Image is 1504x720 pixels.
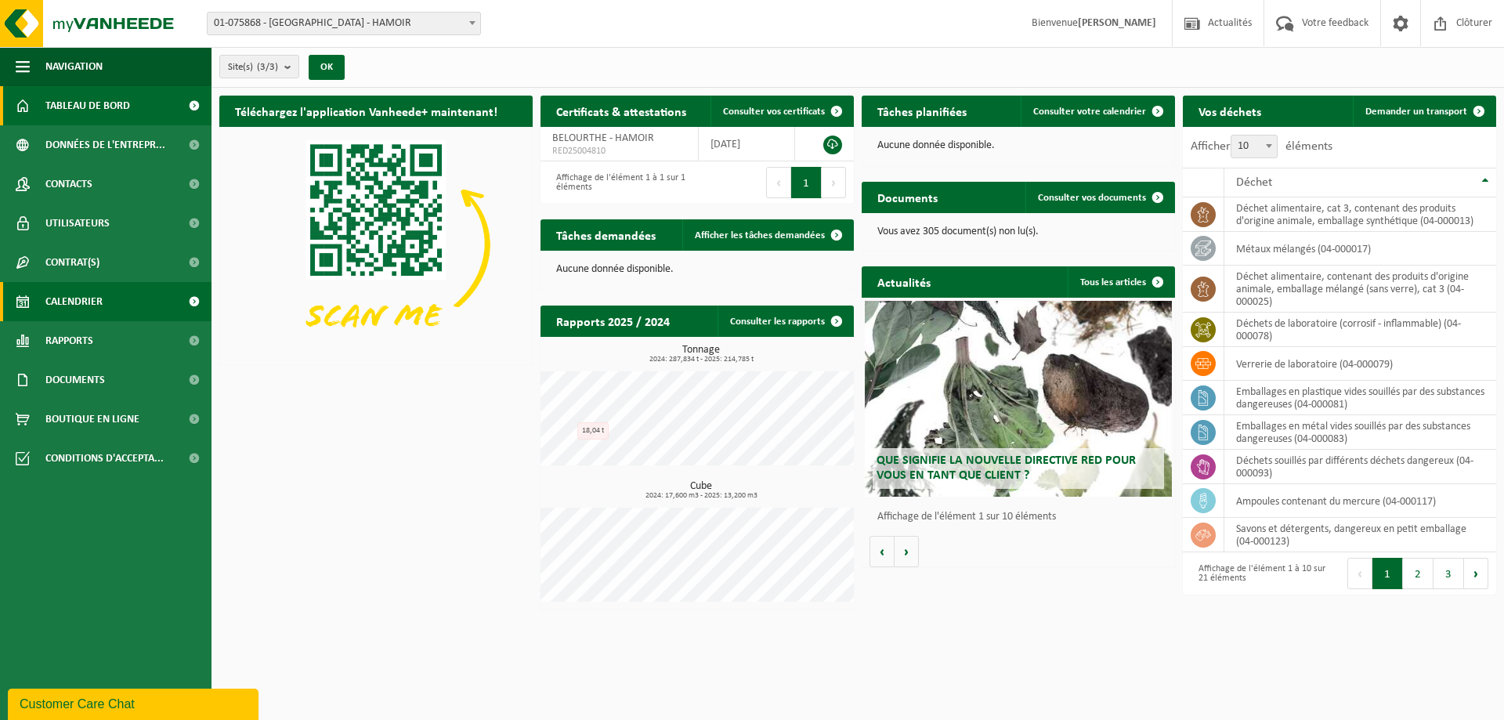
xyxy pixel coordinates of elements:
span: Consulter votre calendrier [1033,107,1146,117]
h2: Documents [862,182,953,212]
h2: Téléchargez l'application Vanheede+ maintenant! [219,96,513,126]
h2: Certificats & attestations [540,96,702,126]
span: Demander un transport [1365,107,1467,117]
a: Tous les articles [1068,266,1173,298]
a: Consulter vos documents [1025,182,1173,213]
span: Contrat(s) [45,243,99,282]
td: verrerie de laboratoire (04-000079) [1224,347,1496,381]
span: 10 [1231,136,1277,157]
a: Consulter votre calendrier [1021,96,1173,127]
span: 2024: 287,834 t - 2025: 214,785 t [548,356,854,364]
td: métaux mélangés (04-000017) [1224,232,1496,266]
td: savons et détergents, dangereux en petit emballage (04-000123) [1224,518,1496,552]
strong: [PERSON_NAME] [1078,17,1156,29]
span: 2024: 17,600 m3 - 2025: 13,200 m3 [548,492,854,500]
span: Contacts [45,165,92,204]
div: Affichage de l'élément 1 à 10 sur 21 éléments [1191,556,1332,591]
button: OK [309,55,345,80]
span: Conditions d'accepta... [45,439,164,478]
h2: Tâches planifiées [862,96,982,126]
button: 1 [1372,558,1403,589]
div: Affichage de l'élément 1 à 1 sur 1 éléments [548,165,689,200]
label: Afficher éléments [1191,140,1332,153]
h3: Tonnage [548,345,854,364]
p: Vous avez 305 document(s) non lu(s). [877,226,1159,237]
span: Documents [45,360,105,400]
span: Boutique en ligne [45,400,139,439]
span: Que signifie la nouvelle directive RED pour vous en tant que client ? [877,454,1136,482]
td: ampoules contenant du mercure (04-000117) [1224,484,1496,518]
img: Download de VHEPlus App [219,127,533,362]
span: Données de l'entrepr... [45,125,165,165]
td: emballages en métal vides souillés par des substances dangereuses (04-000083) [1224,415,1496,450]
span: Consulter vos certificats [723,107,825,117]
span: Site(s) [228,56,278,79]
span: BELOURTHE - HAMOIR [552,132,654,144]
h3: Cube [548,481,854,500]
h2: Vos déchets [1183,96,1277,126]
span: RED25004810 [552,145,686,157]
p: Aucune donnée disponible. [877,140,1159,151]
count: (3/3) [257,62,278,72]
h2: Tâches demandées [540,219,671,250]
td: déchet alimentaire, cat 3, contenant des produits d'origine animale, emballage synthétique (04-00... [1224,197,1496,232]
button: Previous [1347,558,1372,589]
button: Previous [766,167,791,198]
h2: Rapports 2025 / 2024 [540,306,685,336]
a: Consulter les rapports [718,306,852,337]
span: Rapports [45,321,93,360]
span: Utilisateurs [45,204,110,243]
button: Site(s)(3/3) [219,55,299,78]
a: Afficher les tâches demandées [682,219,852,251]
td: déchet alimentaire, contenant des produits d'origine animale, emballage mélangé (sans verre), cat... [1224,266,1496,313]
p: Aucune donnée disponible. [556,264,838,275]
button: 2 [1403,558,1433,589]
span: 10 [1231,135,1278,158]
iframe: chat widget [8,686,262,720]
td: emballages en plastique vides souillés par des substances dangereuses (04-000081) [1224,381,1496,415]
td: déchets de laboratoire (corrosif - inflammable) (04-000078) [1224,313,1496,347]
button: Volgende [895,536,919,567]
span: Déchet [1236,176,1272,189]
p: Affichage de l'élément 1 sur 10 éléments [877,512,1167,523]
div: 18,04 t [577,422,609,440]
span: 01-075868 - BELOURTHE - HAMOIR [208,13,480,34]
td: déchets souillés par différents déchets dangereux (04-000093) [1224,450,1496,484]
button: Vorige [869,536,895,567]
span: Calendrier [45,282,103,321]
a: Consulter vos certificats [710,96,852,127]
span: Navigation [45,47,103,86]
a: Que signifie la nouvelle directive RED pour vous en tant que client ? [865,301,1172,497]
button: Next [1464,558,1488,589]
button: Next [822,167,846,198]
span: 01-075868 - BELOURTHE - HAMOIR [207,12,481,35]
button: 1 [791,167,822,198]
h2: Actualités [862,266,946,297]
span: Consulter vos documents [1038,193,1146,203]
span: Afficher les tâches demandées [695,230,825,241]
td: [DATE] [699,127,795,161]
span: Tableau de bord [45,86,130,125]
a: Demander un transport [1353,96,1495,127]
button: 3 [1433,558,1464,589]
